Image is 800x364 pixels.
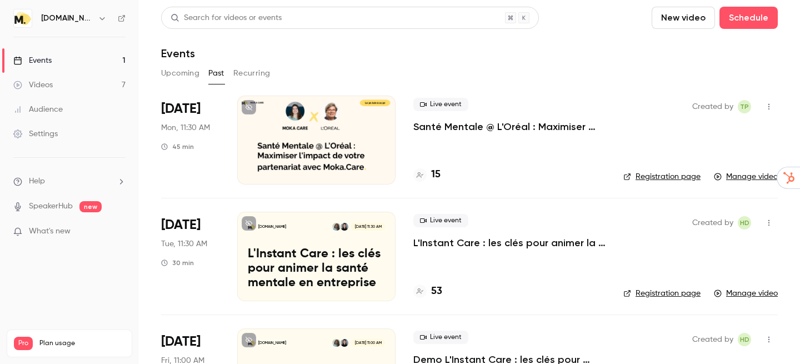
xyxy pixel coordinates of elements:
[740,216,749,230] span: HD
[623,288,701,299] a: Registration page
[258,340,286,346] p: [DOMAIN_NAME]
[351,223,384,231] span: [DATE] 11:30 AM
[692,100,733,113] span: Created by
[13,104,63,115] div: Audience
[112,227,126,237] iframe: Noticeable Trigger
[413,98,468,111] span: Live event
[161,100,201,118] span: [DATE]
[714,288,778,299] a: Manage video
[341,223,348,231] img: Sophia Echkenazi
[208,64,224,82] button: Past
[738,216,751,230] span: Héloïse Delecroix
[233,64,271,82] button: Recurring
[258,224,286,230] p: [DOMAIN_NAME]
[248,247,385,290] p: L'Instant Care : les clés pour animer la santé mentale en entreprise
[431,284,442,299] h4: 53
[13,79,53,91] div: Videos
[161,64,199,82] button: Upcoming
[14,337,33,350] span: Pro
[692,333,733,346] span: Created by
[692,216,733,230] span: Created by
[413,120,606,133] a: Santé Mentale @ L'Oréal : Maximiser l'impact de votre partenariat avec [DOMAIN_NAME]
[161,212,219,301] div: Jun 24 Tue, 11:30 AM (Europe/Paris)
[740,333,749,346] span: HD
[738,333,751,346] span: Héloïse Delecroix
[161,216,201,234] span: [DATE]
[714,171,778,182] a: Manage video
[413,236,606,250] a: L'Instant Care : les clés pour animer la santé mentale en entreprise
[29,201,73,212] a: SpeakerHub
[237,212,396,301] a: L'Instant Care : les clés pour animer la santé mentale en entreprise[DOMAIN_NAME]Sophia Echkenazi...
[79,201,102,212] span: new
[41,13,93,24] h6: [DOMAIN_NAME]
[161,47,195,60] h1: Events
[161,96,219,185] div: Jun 30 Mon, 11:30 AM (Europe/Paris)
[623,171,701,182] a: Registration page
[719,7,778,29] button: Schedule
[413,214,468,227] span: Live event
[332,223,340,231] img: Maeva Atanley
[161,122,210,133] span: Mon, 11:30 AM
[161,333,201,351] span: [DATE]
[740,100,749,113] span: TP
[29,176,45,187] span: Help
[13,55,52,66] div: Events
[29,226,71,237] span: What's new
[652,7,715,29] button: New video
[413,167,441,182] a: 15
[738,100,751,113] span: Theresa Pachmann
[431,167,441,182] h4: 15
[413,284,442,299] a: 53
[341,339,348,347] img: Sophia Echkenazi
[161,142,194,151] div: 45 min
[413,331,468,344] span: Live event
[171,12,282,24] div: Search for videos or events
[332,339,340,347] img: Maeva Atanley
[14,9,32,27] img: moka.care
[351,339,384,347] span: [DATE] 11:00 AM
[161,238,207,250] span: Tue, 11:30 AM
[13,128,58,139] div: Settings
[161,258,194,267] div: 30 min
[39,339,125,348] span: Plan usage
[13,176,126,187] li: help-dropdown-opener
